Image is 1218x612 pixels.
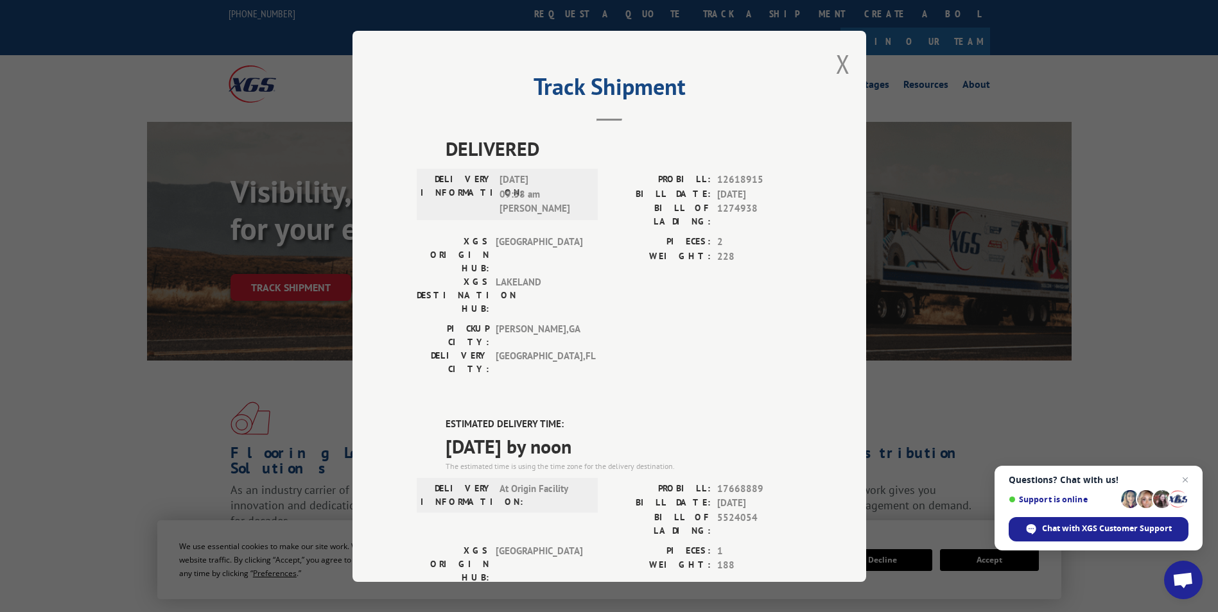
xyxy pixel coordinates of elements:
span: [GEOGRAPHIC_DATA] [496,543,582,584]
span: 228 [717,249,802,264]
span: [DATE] [717,187,802,201]
label: BILL OF LADING: [609,510,711,537]
span: 1 [717,543,802,558]
label: WEIGHT: [609,249,711,264]
label: PIECES: [609,235,711,250]
div: Open chat [1164,561,1203,599]
label: XGS ORIGIN HUB: [417,543,489,584]
label: XGS ORIGIN HUB: [417,235,489,275]
span: DELIVERED [446,134,802,163]
span: Close chat [1178,472,1193,488]
div: Chat with XGS Customer Support [1009,517,1188,541]
span: 12618915 [717,173,802,187]
label: WEIGHT: [609,558,711,573]
span: 188 [717,558,802,573]
label: PROBILL: [609,481,711,496]
label: BILL DATE: [609,187,711,201]
span: Questions? Chat with us! [1009,475,1188,485]
span: [GEOGRAPHIC_DATA] [496,235,582,275]
label: DELIVERY INFORMATION: [421,173,493,216]
span: LAKELAND [496,275,582,316]
label: PROBILL: [609,173,711,187]
span: 2 [717,235,802,250]
label: BILL OF LADING: [609,201,711,228]
span: [DATE] [717,496,802,511]
span: [PERSON_NAME] , GA [496,322,582,349]
span: 1274938 [717,201,802,228]
span: [GEOGRAPHIC_DATA] , FL [496,349,582,376]
h2: Track Shipment [417,78,802,102]
label: PIECES: [609,543,711,558]
span: [DATE] 09:38 am [PERSON_NAME] [500,173,586,216]
span: Support is online [1009,495,1117,504]
label: BILL DATE: [609,496,711,511]
span: Chat with XGS Customer Support [1042,523,1172,534]
span: 5524054 [717,510,802,537]
label: ESTIMATED DELIVERY TIME: [446,417,802,432]
label: PICKUP CITY: [417,322,489,349]
span: [DATE] by noon [446,431,802,460]
span: At Origin Facility [500,481,586,508]
label: XGS DESTINATION HUB: [417,275,489,316]
div: The estimated time is using the time zone for the delivery destination. [446,460,802,472]
button: Close modal [836,47,850,81]
label: DELIVERY INFORMATION: [421,481,493,508]
label: DELIVERY CITY: [417,349,489,376]
span: 17668889 [717,481,802,496]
